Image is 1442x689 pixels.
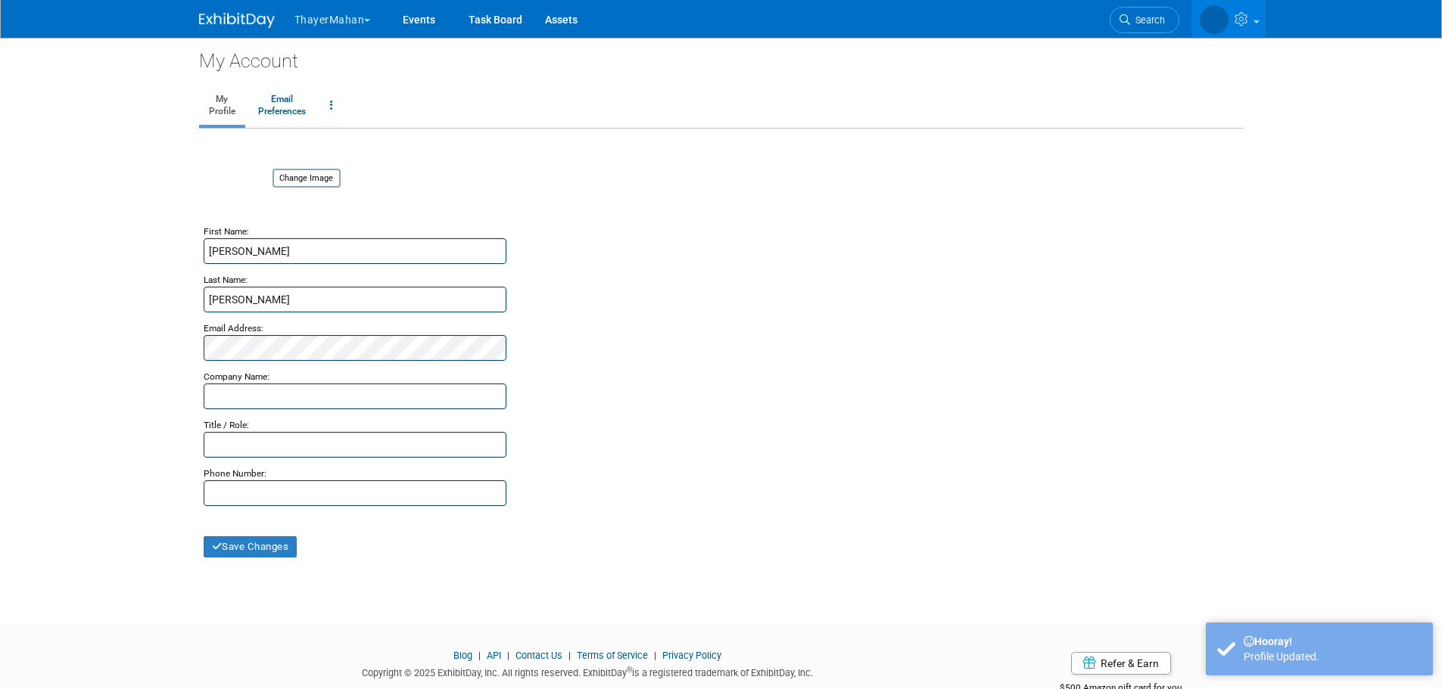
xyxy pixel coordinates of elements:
a: Blog [453,650,472,661]
small: Company Name: [204,371,269,382]
a: MyProfile [199,87,245,125]
span: Search [1130,14,1165,26]
a: Terms of Service [577,650,648,661]
a: Search [1110,7,1179,33]
sup: ® [627,666,632,674]
span: | [650,650,660,661]
span: | [475,650,484,661]
a: Contact Us [515,650,562,661]
button: Save Changes [204,536,297,557]
small: Title / Role: [204,420,249,430]
div: Hooray! [1244,634,1422,649]
a: API [487,650,501,661]
small: First Name: [204,226,249,237]
img: Kristin Maher [1200,5,1229,34]
small: Last Name: [204,275,248,285]
img: ExhibitDay [199,13,275,28]
span: | [565,650,575,661]
small: Email Address: [204,323,263,334]
div: Copyright © 2025 ExhibitDay, Inc. All rights reserved. ExhibitDay is a registered trademark of Ex... [199,663,977,680]
div: My Account [199,38,1244,74]
div: Profile Updated. [1244,649,1422,664]
a: Refer & Earn [1071,652,1171,675]
a: EmailPreferences [248,87,316,125]
small: Phone Number: [204,468,266,479]
a: Privacy Policy [662,650,721,661]
span: | [503,650,513,661]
